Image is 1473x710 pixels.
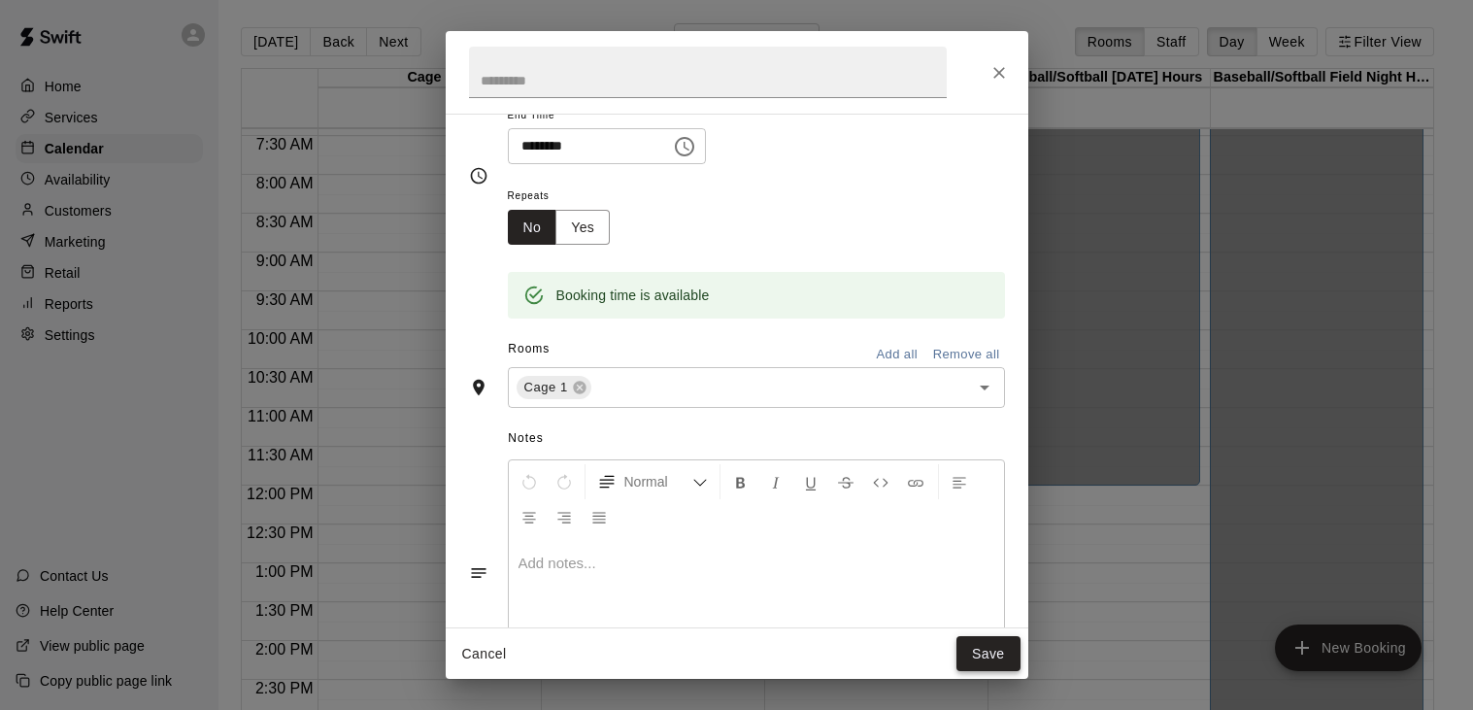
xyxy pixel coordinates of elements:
span: Notes [508,423,1004,455]
button: Add all [866,340,928,370]
button: No [508,210,557,246]
button: Right Align [548,499,581,534]
button: Open [971,374,998,401]
span: Repeats [508,184,626,210]
button: Yes [555,210,610,246]
button: Format Underline [794,464,827,499]
button: Choose time, selected time is 12:00 PM [665,127,704,166]
button: Close [982,55,1017,90]
button: Cancel [453,636,516,672]
svg: Notes [469,563,488,583]
button: Left Align [943,464,976,499]
button: Undo [513,464,546,499]
div: Cage 1 [517,376,591,399]
button: Redo [548,464,581,499]
button: Save [956,636,1021,672]
button: Remove all [928,340,1005,370]
button: Format Strikethrough [829,464,862,499]
span: Rooms [508,342,550,355]
button: Center Align [513,499,546,534]
span: Cage 1 [517,378,576,397]
div: Booking time is available [556,278,710,313]
button: Insert Code [864,464,897,499]
button: Formatting Options [589,464,716,499]
svg: Rooms [469,378,488,397]
button: Format Italics [759,464,792,499]
svg: Timing [469,166,488,186]
span: Normal [624,472,692,491]
div: outlined button group [508,210,611,246]
span: End Time [508,103,706,129]
button: Justify Align [583,499,616,534]
button: Format Bold [724,464,757,499]
button: Insert Link [899,464,932,499]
